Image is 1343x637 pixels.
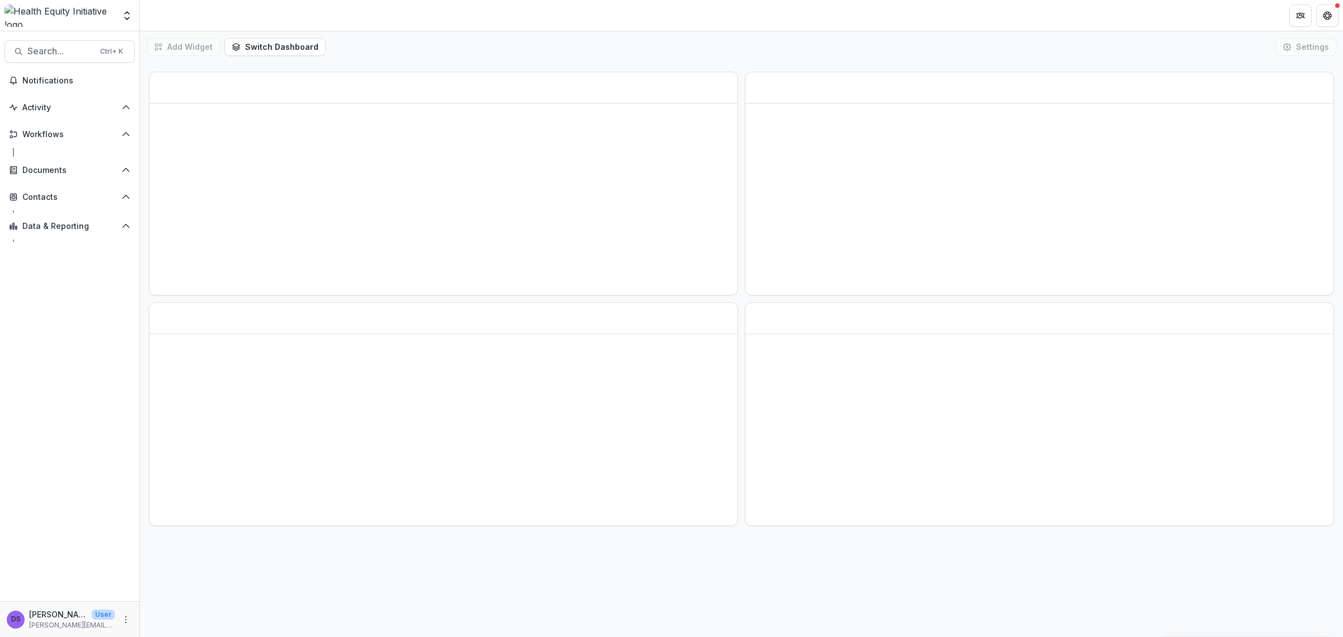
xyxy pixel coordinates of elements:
button: Search... [4,40,135,63]
p: User [92,610,115,620]
img: Health Equity Initiative logo [4,4,115,27]
p: [PERSON_NAME][EMAIL_ADDRESS][PERSON_NAME][DATE][DOMAIN_NAME] [29,620,115,630]
span: Data & Reporting [22,222,117,231]
button: Switch Dashboard [224,38,326,56]
span: Documents [22,166,117,175]
button: Open entity switcher [119,4,135,27]
span: Notifications [22,76,130,86]
button: Open Contacts [4,188,135,206]
div: Dr. Ana Smith [11,616,21,623]
button: Open Activity [4,99,135,116]
div: Ctrl + K [98,45,125,58]
button: Open Workflows [4,125,135,143]
button: Settings [1275,38,1336,56]
button: More [119,613,133,626]
span: Contacts [22,193,117,202]
button: Partners [1289,4,1312,27]
button: Open Documents [4,161,135,179]
span: Workflows [22,130,117,139]
button: Add Widget [147,38,220,56]
button: Open Data & Reporting [4,217,135,235]
button: Notifications [4,72,135,90]
nav: breadcrumb [144,7,192,24]
p: [PERSON_NAME] [29,608,87,620]
button: Get Help [1316,4,1339,27]
span: Search... [27,46,93,57]
span: Activity [22,103,117,113]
